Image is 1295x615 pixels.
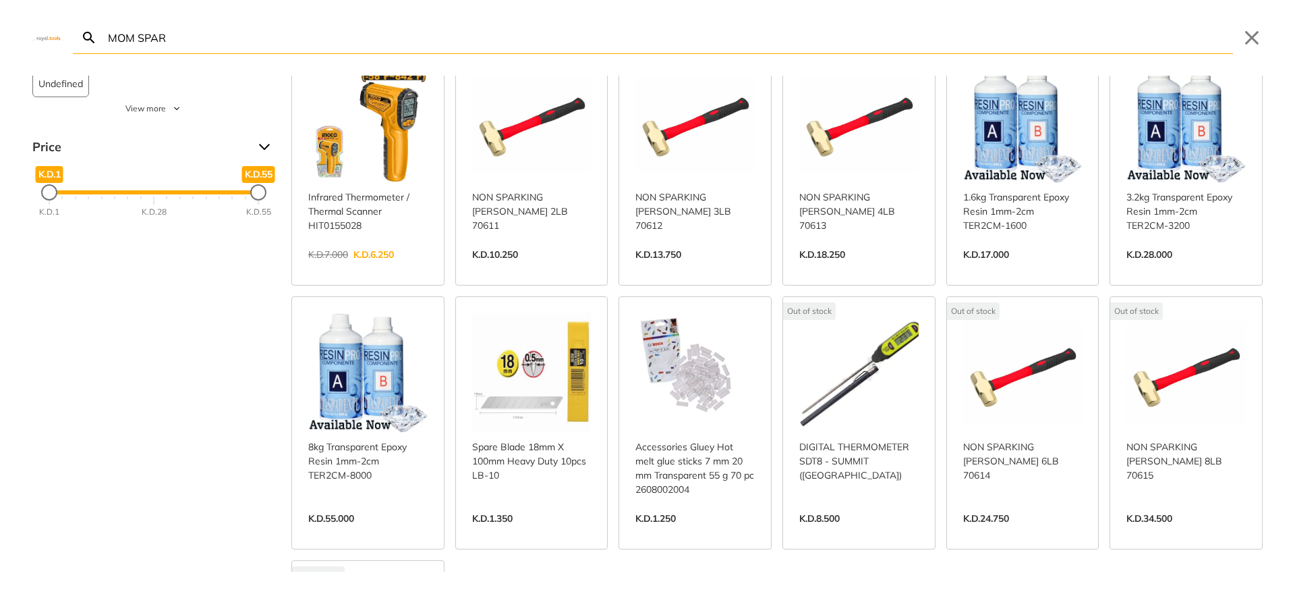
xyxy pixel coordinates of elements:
[947,302,1000,320] div: Out of stock
[39,206,59,218] div: K.D.1
[32,34,65,41] img: Close
[250,184,266,200] div: Maximum Price
[105,22,1233,53] input: Search…
[32,70,89,97] button: Undefined
[41,184,57,200] div: Minimum Price
[1110,302,1163,320] div: Out of stock
[32,103,275,115] button: View more
[81,30,97,46] svg: Search
[125,103,166,115] span: View more
[38,71,83,97] span: Undefined
[292,566,345,584] div: Out of stock
[246,206,271,218] div: K.D.55
[783,302,836,320] div: Out of stock
[142,206,167,218] div: K.D.28
[1241,27,1263,49] button: Close
[32,136,248,158] span: Price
